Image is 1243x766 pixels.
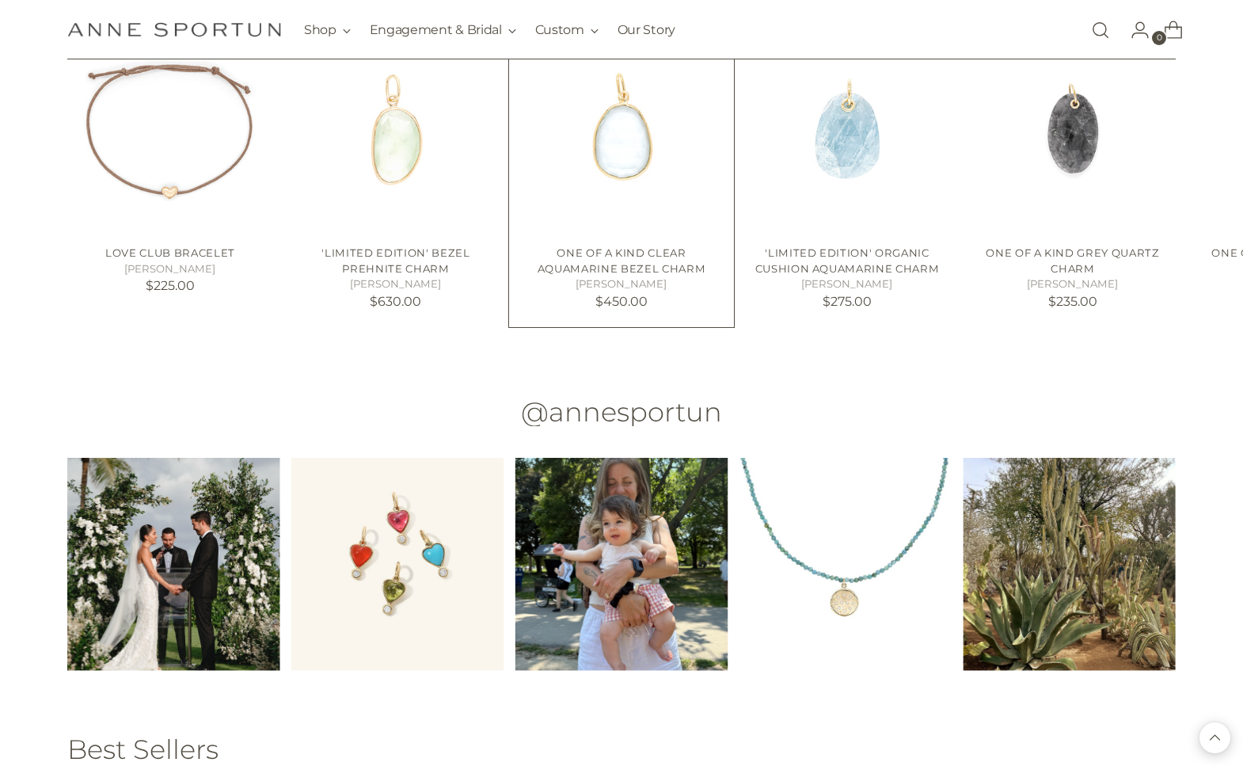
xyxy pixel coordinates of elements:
a: Open cart modal [1151,14,1183,46]
a: One of a Kind Clear Aquamarine Bezel Charm [519,27,724,233]
span: $630.00 [370,294,421,309]
button: Shop [304,13,351,48]
a: 'Limited Edition' Organic Cushion Aquamarine Charm [755,246,940,275]
a: One of a Kind Grey Quartz Charm [986,246,1159,275]
a: Open search modal [1085,14,1116,46]
a: One of a Kind Grey Quartz Charm [970,27,1176,233]
button: Engagement & Bridal [370,13,516,48]
h5: [PERSON_NAME] [519,276,724,292]
h5: [PERSON_NAME] [744,276,950,292]
a: 'Limited Edition' Organic Cushion Aquamarine Charm [744,27,950,233]
span: 0 [1152,31,1166,45]
span: $450.00 [595,294,648,309]
a: Our Story [618,13,675,48]
h5: [PERSON_NAME] [293,276,499,292]
span: $275.00 [823,294,872,309]
a: Love Club Bracelet [105,246,235,259]
h5: [PERSON_NAME] [67,261,273,277]
a: 'Limited Edition' Bezel Prehnite Charm [321,246,469,275]
button: Custom [535,13,599,48]
a: Love Club Bracelet [67,27,273,233]
a: Anne Sportun Fine Jewellery [67,22,281,37]
h5: [PERSON_NAME] [970,276,1176,292]
a: 'Limited Edition' Bezel Prehnite Charm [293,27,499,233]
button: Back to top [1199,722,1230,753]
a: Go to the account page [1118,14,1150,46]
a: One of a Kind Clear Aquamarine Bezel Charm [538,246,705,275]
span: $235.00 [1048,294,1097,309]
h2: Best Sellers [67,734,219,764]
h2: @annesportun [344,397,899,426]
span: $225.00 [146,278,195,293]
